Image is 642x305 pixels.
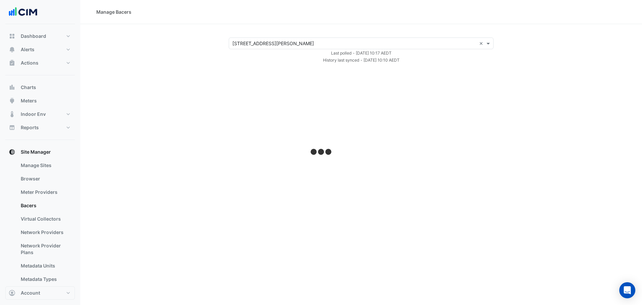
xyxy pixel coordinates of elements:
[5,29,75,43] button: Dashboard
[9,33,15,40] app-icon: Dashboard
[323,58,400,63] small: Fri 10-Oct-2025 10:10 AEDT
[5,107,75,121] button: Indoor Env
[15,185,75,199] a: Meter Providers
[15,226,75,239] a: Network Providers
[9,111,15,118] app-icon: Indoor Env
[9,60,15,66] app-icon: Actions
[21,290,40,296] span: Account
[21,60,38,66] span: Actions
[9,149,15,155] app-icon: Site Manager
[9,46,15,53] app-icon: Alerts
[15,172,75,185] a: Browser
[9,124,15,131] app-icon: Reports
[5,145,75,159] button: Site Manager
[15,286,75,299] a: Metadata
[15,273,75,286] a: Metadata Types
[21,33,46,40] span: Dashboard
[15,259,75,273] a: Metadata Units
[5,43,75,56] button: Alerts
[21,84,36,91] span: Charts
[5,121,75,134] button: Reports
[21,124,39,131] span: Reports
[479,40,485,47] span: Clear
[15,159,75,172] a: Manage Sites
[21,97,37,104] span: Meters
[15,239,75,259] a: Network Provider Plans
[5,286,75,300] button: Account
[8,5,38,19] img: Company Logo
[96,8,131,15] div: Manage Bacers
[15,199,75,212] a: Bacers
[619,282,635,298] div: Open Intercom Messenger
[21,149,51,155] span: Site Manager
[9,97,15,104] app-icon: Meters
[15,212,75,226] a: Virtual Collectors
[9,84,15,91] app-icon: Charts
[331,51,392,56] small: Fri 10-Oct-2025 10:17 AEDT
[21,111,46,118] span: Indoor Env
[21,46,34,53] span: Alerts
[5,56,75,70] button: Actions
[5,94,75,107] button: Meters
[5,81,75,94] button: Charts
